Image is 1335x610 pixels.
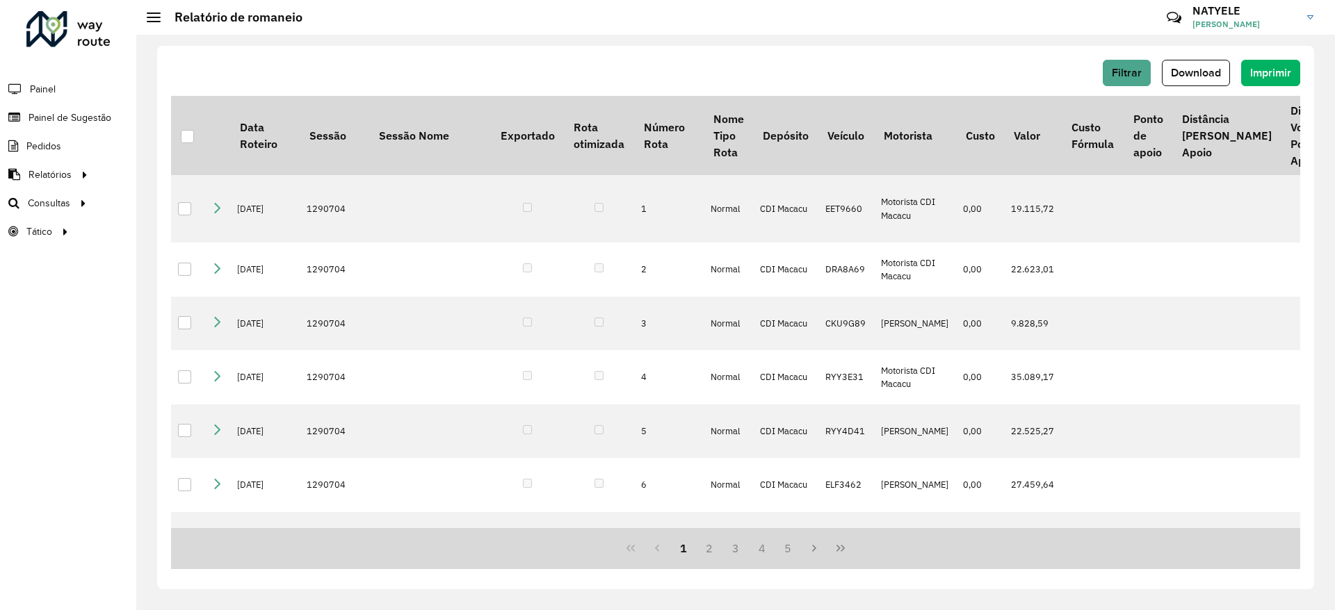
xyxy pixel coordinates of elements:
td: DRA8A69 [818,242,874,297]
td: 22.623,01 [1004,242,1062,297]
th: Distância [PERSON_NAME] Apoio [1172,96,1281,175]
td: [DATE] [230,297,300,351]
td: [DATE] [230,512,300,566]
td: 1290704 [300,512,369,566]
td: Normal [704,404,753,459]
th: Nome Tipo Rota [704,96,753,175]
th: Sessão [300,96,369,175]
td: 35.089,17 [1004,350,1062,404]
td: CDI Macacu [753,512,818,566]
td: 7 [634,512,704,566]
td: [DATE] [230,350,300,404]
button: Next Page [801,535,827,561]
td: CDI Macacu [753,458,818,512]
td: 4 [634,350,704,404]
button: 5 [775,535,802,561]
td: RYY4A91 [818,512,874,566]
td: 1290704 [300,175,369,242]
span: Consultas [28,196,70,211]
button: Filtrar [1103,60,1151,86]
th: Motorista [874,96,956,175]
span: Imprimir [1250,67,1291,79]
span: Tático [26,224,52,239]
td: 2 [634,242,704,297]
td: Normal [704,458,753,512]
button: 3 [722,535,749,561]
th: Custo Fórmula [1062,96,1123,175]
button: Imprimir [1241,60,1300,86]
td: CDI Macacu [753,175,818,242]
span: Painel [30,82,56,97]
td: Motorista CDI Macacu [874,242,956,297]
th: Exportado [491,96,564,175]
td: Normal [704,175,753,242]
td: 1290704 [300,404,369,459]
span: Filtrar [1112,67,1142,79]
button: Last Page [827,535,854,561]
td: CKU9G89 [818,297,874,351]
td: CDI Macacu [753,350,818,404]
td: 1290704 [300,242,369,297]
th: Data Roteiro [230,96,300,175]
td: 9.828,59 [1004,297,1062,351]
td: 0,00 [956,242,1004,297]
th: Número Rota [634,96,704,175]
span: Relatórios [29,167,72,182]
td: RYY4D41 [818,404,874,459]
td: 1290704 [300,297,369,351]
td: CDI Macacu [753,297,818,351]
td: Motorista CDI Macacu [874,350,956,404]
td: ELF3462 [818,458,874,512]
td: 35.393,11 [1004,512,1062,566]
button: 4 [749,535,775,561]
th: Custo [956,96,1004,175]
td: [DATE] [230,458,300,512]
td: 0,00 [956,512,1004,566]
span: Download [1171,67,1221,79]
td: 0,00 [956,175,1004,242]
span: Pedidos [26,139,61,154]
td: 0,00 [956,350,1004,404]
th: Veículo [818,96,874,175]
td: 22.525,27 [1004,404,1062,459]
td: 1 [634,175,704,242]
th: Sessão Nome [369,96,491,175]
td: EET9660 [818,175,874,242]
td: 0,00 [956,297,1004,351]
td: [DATE] [230,175,300,242]
td: 5 [634,404,704,459]
a: Contato Rápido [1159,3,1189,33]
td: Normal [704,297,753,351]
td: [PERSON_NAME] [874,404,956,459]
td: [PERSON_NAME] [874,458,956,512]
td: [PERSON_NAME] [874,512,956,566]
td: 19.115,72 [1004,175,1062,242]
td: 1290704 [300,458,369,512]
h3: NATYELE [1192,4,1297,17]
th: Depósito [753,96,818,175]
td: RYY3E31 [818,350,874,404]
td: Normal [704,242,753,297]
span: Painel de Sugestão [29,110,111,125]
td: 6 [634,458,704,512]
td: Normal [704,512,753,566]
button: 2 [696,535,722,561]
th: Rota otimizada [564,96,633,175]
td: 0,00 [956,404,1004,459]
th: Valor [1004,96,1062,175]
button: 1 [670,535,697,561]
td: 27.459,64 [1004,458,1062,512]
td: [DATE] [230,242,300,297]
h2: Relatório de romaneio [161,10,302,25]
span: [PERSON_NAME] [1192,18,1297,31]
td: 3 [634,297,704,351]
td: [DATE] [230,404,300,459]
td: Motorista CDI Macacu [874,175,956,242]
td: [PERSON_NAME] [874,297,956,351]
td: Normal [704,350,753,404]
th: Ponto de apoio [1124,96,1172,175]
td: CDI Macacu [753,242,818,297]
button: Download [1162,60,1230,86]
td: 1290704 [300,350,369,404]
td: 0,00 [956,458,1004,512]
